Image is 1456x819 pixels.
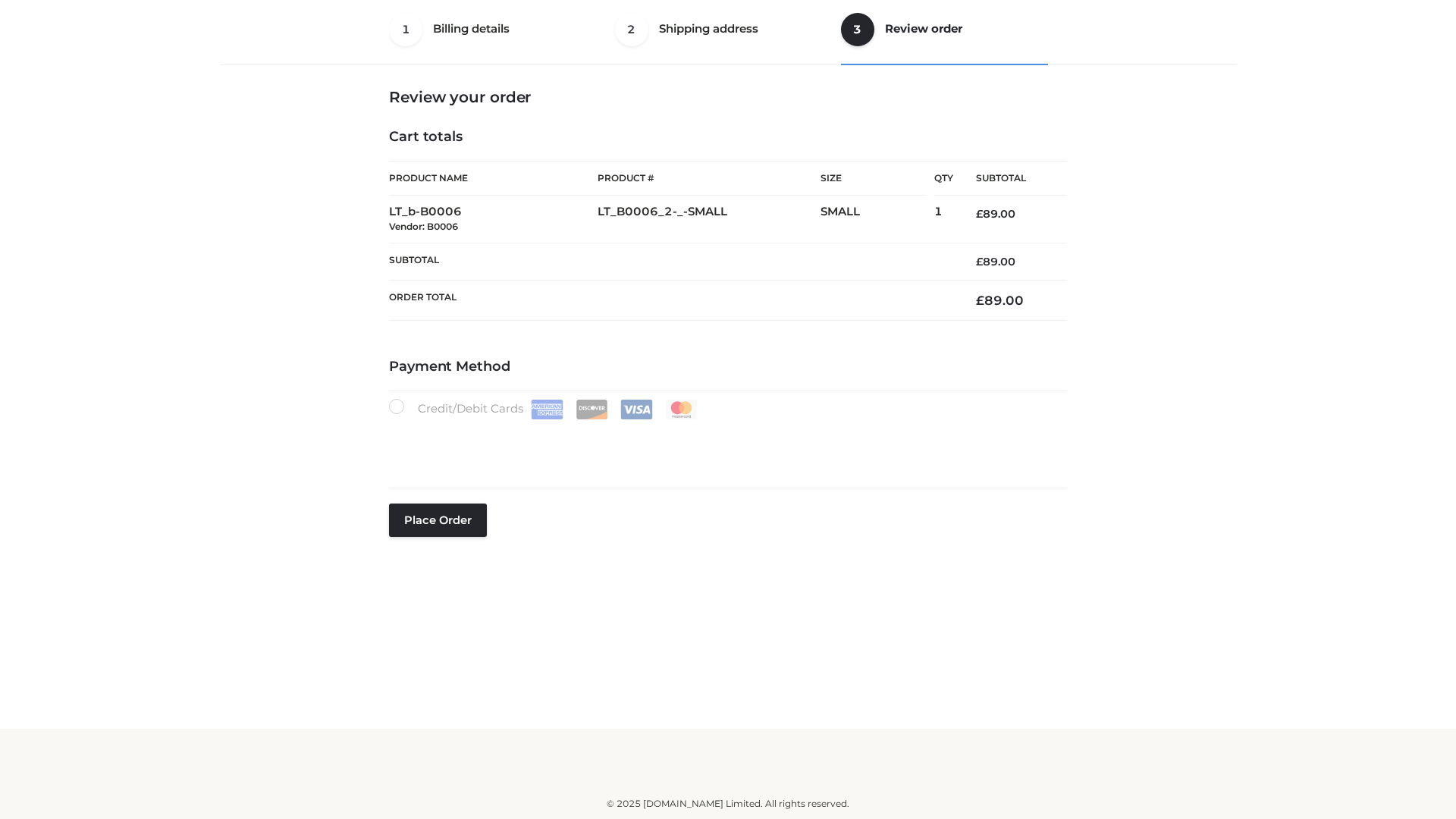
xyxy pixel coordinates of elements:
td: SMALL [821,196,934,243]
th: Size [821,162,927,196]
label: Credit/Debit Cards [389,399,699,419]
bdi: 89.00 [976,255,1015,268]
small: Vendor: B0006 [389,221,458,232]
span: £ [976,293,984,308]
img: Visa [620,400,653,419]
th: Product # [598,161,821,196]
img: Amex [531,400,563,419]
th: Order Total [389,281,953,321]
th: Subtotal [389,243,953,280]
h4: Cart totals [389,129,1067,146]
th: Qty [934,161,953,196]
span: £ [976,207,983,221]
td: LT_B0006_2-_-SMALL [598,196,821,243]
iframe: Secure payment input frame [386,416,1064,472]
div: © 2025 [DOMAIN_NAME] Limited. All rights reserved. [225,796,1231,811]
th: Subtotal [953,162,1067,196]
img: Discover [576,400,608,419]
span: £ [976,255,983,268]
td: LT_b-B0006 [389,196,598,243]
th: Product Name [389,161,598,196]
bdi: 89.00 [976,207,1015,221]
td: 1 [934,196,953,243]
h3: Review your order [389,88,1067,106]
h4: Payment Method [389,359,1067,375]
bdi: 89.00 [976,293,1024,308]
button: Place order [389,504,487,537]
img: Mastercard [665,400,698,419]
